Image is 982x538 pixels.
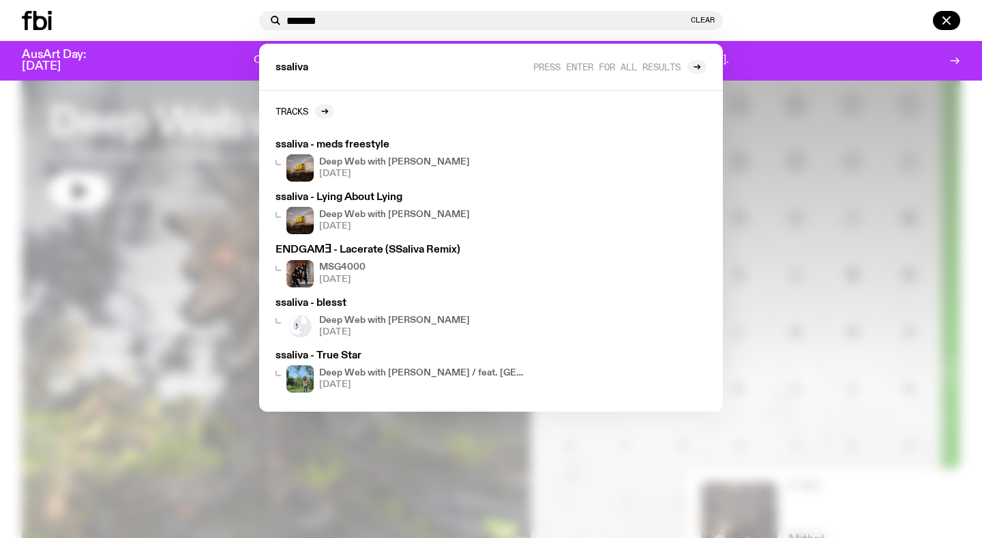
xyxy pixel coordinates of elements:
span: [DATE] [319,222,470,231]
a: Tracks [276,104,334,118]
h4: Deep Web with [PERSON_NAME] [319,158,470,167]
h3: ssaliva - meds freestyle [276,140,526,150]
button: Clear [691,16,715,24]
h3: AusArt Day: [DATE] [22,49,109,72]
span: Press enter for all results [533,61,681,72]
span: [DATE] [319,328,470,337]
h3: ssaliva - Lying About Lying [276,193,526,203]
p: One day. One community. One frequency worth fighting for. Donate to support [DOMAIN_NAME]. [254,55,729,67]
h4: Deep Web with [PERSON_NAME] [319,316,470,325]
a: ssaliva - True StarDeep Web with [PERSON_NAME] / feat. [GEOGRAPHIC_DATA][DATE] [270,345,532,398]
h4: MSG4000 [319,263,366,272]
h2: Tracks [276,106,308,116]
span: ssaliva [276,63,308,73]
a: ssaliva - Lying About LyingDeep Web with [PERSON_NAME][DATE] [270,187,532,240]
a: ENDGAMƎ - Lacerate (SSaliva Remix)MSG4000[DATE] [270,240,532,292]
span: [DATE] [319,380,526,389]
a: ssaliva - meds freestyleDeep Web with [PERSON_NAME][DATE] [270,134,532,187]
a: Press enter for all results [533,60,706,74]
h3: ENDGAMƎ - Lacerate (SSaliva Remix) [276,245,526,255]
span: [DATE] [319,275,366,284]
span: [DATE] [319,169,470,178]
h3: ssaliva - blesst [276,298,526,309]
h4: Deep Web with [PERSON_NAME] [319,210,470,219]
h4: Deep Web with [PERSON_NAME] / feat. [GEOGRAPHIC_DATA] [319,369,526,378]
a: ssaliva - blesstDeep Web with [PERSON_NAME][DATE] [270,293,532,345]
h3: ssaliva - True Star [276,351,526,361]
